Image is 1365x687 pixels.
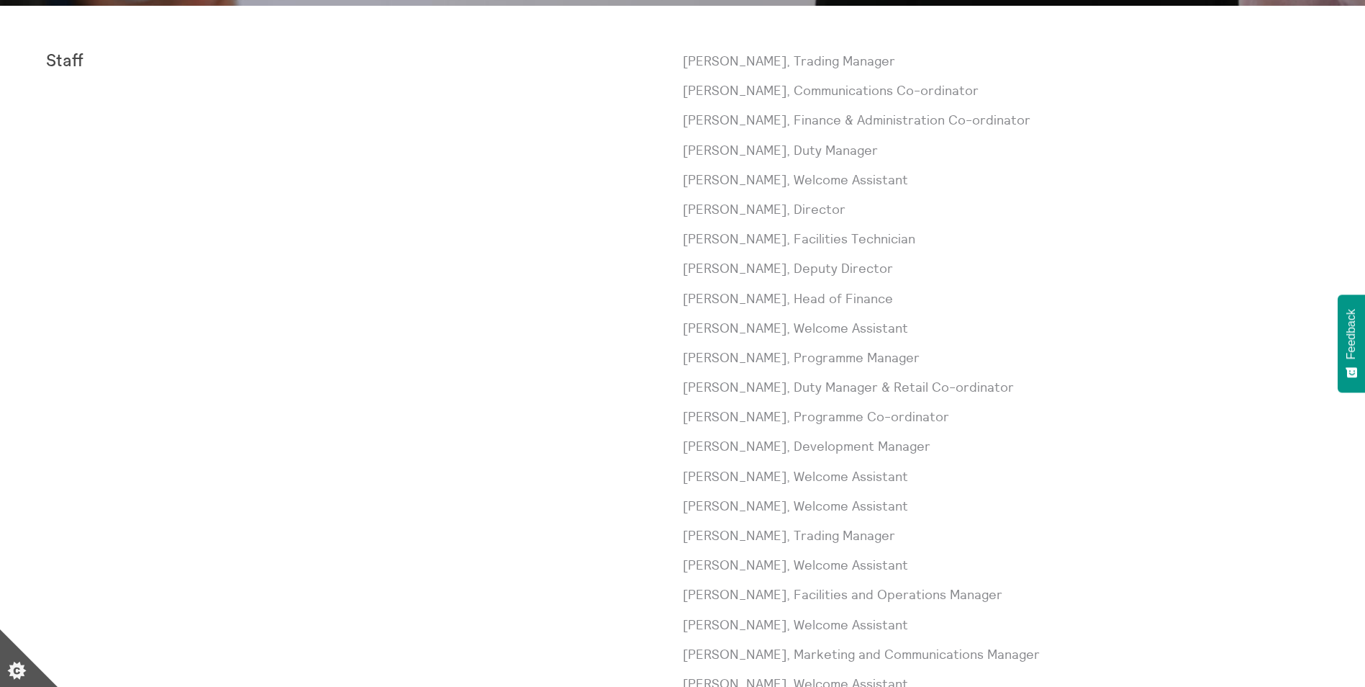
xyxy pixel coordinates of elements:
[683,289,1320,307] p: [PERSON_NAME], Head of Finance
[683,200,1320,218] p: [PERSON_NAME], Director
[46,53,83,70] strong: Staff
[683,408,1320,426] p: [PERSON_NAME], Programme Co-ordinator
[683,52,1320,70] p: [PERSON_NAME], Trading Manager
[683,437,1320,455] p: [PERSON_NAME], Development Manager
[683,467,1320,485] p: [PERSON_NAME], Welcome Assistant
[683,585,1320,603] p: [PERSON_NAME], Facilities and Operations Manager
[683,171,1320,189] p: [PERSON_NAME], Welcome Assistant
[683,141,1320,159] p: [PERSON_NAME], Duty Manager
[683,378,1320,396] p: [PERSON_NAME], Duty Manager & Retail Co-ordinator
[683,319,1320,337] p: [PERSON_NAME], Welcome Assistant
[683,81,1320,99] p: [PERSON_NAME], Communications Co-ordinator
[683,616,1320,634] p: [PERSON_NAME], Welcome Assistant
[683,497,1320,515] p: [PERSON_NAME], Welcome Assistant
[683,230,1320,248] p: [PERSON_NAME], Facilities Technician
[683,526,1320,544] p: [PERSON_NAME], Trading Manager
[683,556,1320,574] p: [PERSON_NAME], Welcome Assistant
[683,349,1320,367] p: [PERSON_NAME], Programme Manager
[1345,309,1358,359] span: Feedback
[683,645,1320,663] p: [PERSON_NAME], Marketing and Communications Manager
[683,259,1320,277] p: [PERSON_NAME], Deputy Director
[1338,295,1365,392] button: Feedback - Show survey
[683,111,1320,129] p: [PERSON_NAME], Finance & Administration Co-ordinator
